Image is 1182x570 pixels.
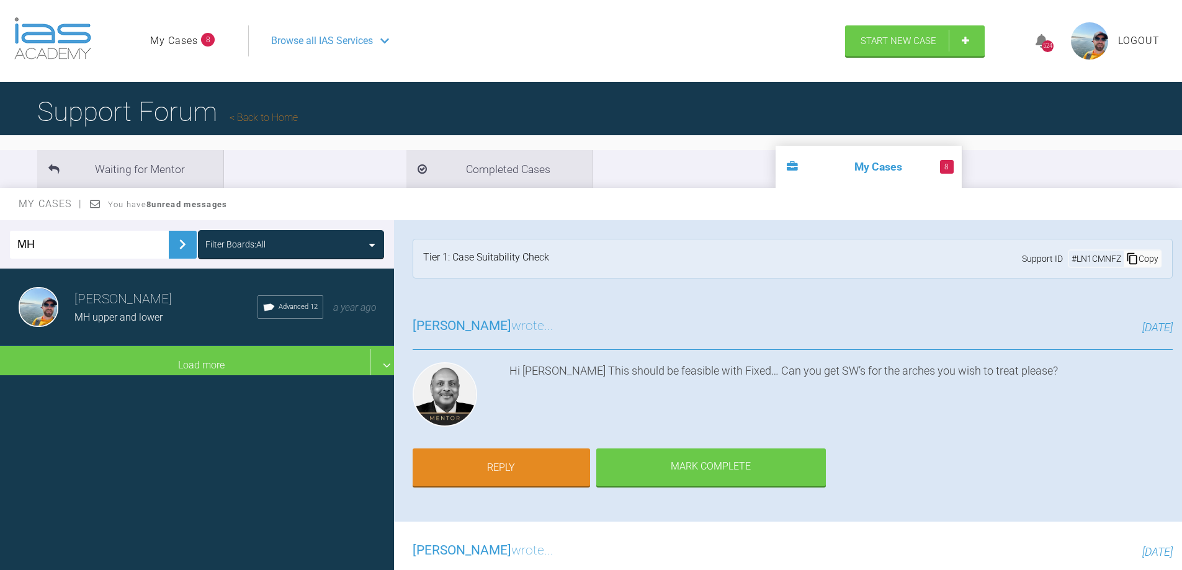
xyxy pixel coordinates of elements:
[940,160,954,174] span: 8
[1069,252,1124,265] div: # LN1CMNFZ
[108,200,228,209] span: You have
[413,540,553,561] h3: wrote...
[74,289,257,310] h3: [PERSON_NAME]
[1124,251,1161,267] div: Copy
[1071,22,1108,60] img: profile.png
[406,150,593,188] li: Completed Cases
[37,90,298,133] h1: Support Forum
[14,17,91,60] img: logo-light.3e3ef733.png
[1042,40,1054,52] div: 524
[146,200,227,209] strong: 8 unread messages
[172,234,192,254] img: chevronRight.28bd32b0.svg
[413,316,553,337] h3: wrote...
[19,287,58,327] img: Owen Walls
[333,301,377,313] span: a year ago
[1142,545,1173,558] span: [DATE]
[19,198,83,210] span: My Cases
[413,543,511,558] span: [PERSON_NAME]
[230,112,298,123] a: Back to Home
[37,150,223,188] li: Waiting for Mentor
[596,448,826,487] div: Mark Complete
[423,249,549,268] div: Tier 1: Case Suitability Check
[74,311,163,323] span: MH upper and lower
[205,238,266,251] div: Filter Boards: All
[271,33,373,49] span: Browse all IAS Services
[1142,321,1173,334] span: [DATE]
[1022,252,1063,265] span: Support ID
[845,25,985,56] a: Start New Case
[150,33,198,49] a: My Cases
[413,318,511,333] span: [PERSON_NAME]
[279,301,318,313] span: Advanced 12
[1118,33,1160,49] a: Logout
[509,362,1173,432] div: Hi [PERSON_NAME] This should be feasible with Fixed… Can you get SW’s for the arches you wish to ...
[413,448,590,487] a: Reply
[10,231,169,259] input: Enter Case ID or Title
[776,146,962,188] li: My Cases
[413,362,477,427] img: Utpalendu Bose
[861,35,936,47] span: Start New Case
[201,33,215,47] span: 8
